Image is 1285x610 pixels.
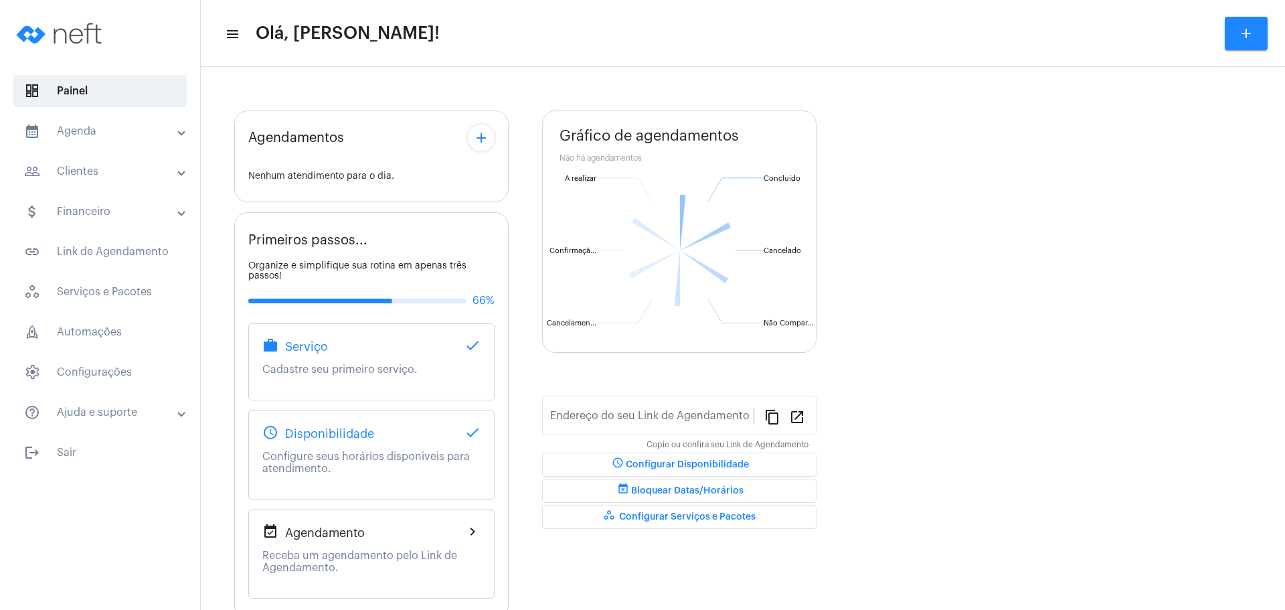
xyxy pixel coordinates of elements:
[8,396,200,429] mat-expansion-panel-header: sidenav iconAjuda e suporte
[24,204,40,220] mat-icon: sidenav icon
[542,505,817,529] button: Configurar Serviços e Pacotes
[789,408,805,425] mat-icon: open_in_new
[248,131,344,145] span: Agendamentos
[615,483,631,499] mat-icon: event_busy
[262,524,278,540] mat-icon: event_available
[764,247,801,254] text: Cancelado
[13,236,187,268] span: Link de Agendamento
[262,550,481,574] p: Receba um agendamento pelo Link de Agendamento.
[560,128,739,144] span: Gráfico de agendamentos
[565,175,596,182] text: A realizar
[464,425,481,441] mat-icon: done
[285,427,374,441] span: Disponibilidade
[262,451,481,475] p: Configure seus horários disponiveis para atendimento.
[248,171,495,181] div: Nenhum atendimento para o dia.
[1238,25,1254,42] mat-icon: add
[542,453,817,477] button: Configurar Disponibilidade
[647,441,808,450] mat-hint: Copie ou confira seu Link de Agendamento
[464,524,481,540] mat-icon: chevron_right
[549,247,596,255] text: Confirmaçã...
[464,337,481,354] mat-icon: done
[24,123,179,139] mat-panel-title: Agenda
[24,163,40,179] mat-icon: sidenav icon
[13,437,187,469] span: Sair
[8,155,200,187] mat-expansion-panel-header: sidenav iconClientes
[13,356,187,388] span: Configurações
[24,324,40,340] span: sidenav icon
[473,295,495,307] span: 66%
[764,319,813,327] text: Não Compar...
[610,460,749,469] span: Configurar Disponibilidade
[24,404,40,421] mat-icon: sidenav icon
[24,284,40,300] span: sidenav icon
[615,486,744,495] span: Bloquear Datas/Horários
[285,340,328,354] span: Serviço
[225,26,238,42] mat-icon: sidenav icon
[24,404,179,421] mat-panel-title: Ajuda e suporte
[550,412,754,425] input: Link
[24,364,40,380] span: sidenav icon
[24,83,40,99] span: sidenav icon
[13,276,187,308] span: Serviços e Pacotes
[8,196,200,228] mat-expansion-panel-header: sidenav iconFinanceiro
[610,457,626,473] mat-icon: schedule
[248,233,367,248] span: Primeiros passos...
[24,445,40,461] mat-icon: sidenav icon
[285,526,365,540] span: Agendamento
[24,204,179,220] mat-panel-title: Financeiro
[24,123,40,139] mat-icon: sidenav icon
[13,75,187,107] span: Painel
[547,319,596,327] text: Cancelamen...
[256,23,440,44] span: Olá, [PERSON_NAME]!
[473,130,489,146] mat-icon: add
[603,509,619,525] mat-icon: workspaces_outlined
[603,512,756,522] span: Configurar Serviços e Pacotes
[262,364,481,376] p: Cadastre seu primeiro serviço.
[262,425,278,441] mat-icon: schedule
[8,115,200,147] mat-expansion-panel-header: sidenav iconAgenda
[248,261,466,281] span: Organize e simplifique sua rotina em apenas três passos!
[13,316,187,348] span: Automações
[764,175,800,182] text: Concluído
[764,408,780,425] mat-icon: content_copy
[24,244,40,260] mat-icon: sidenav icon
[542,479,817,503] button: Bloquear Datas/Horários
[262,337,278,354] mat-icon: work
[11,7,111,60] img: logo-neft-novo-2.png
[24,163,179,179] mat-panel-title: Clientes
